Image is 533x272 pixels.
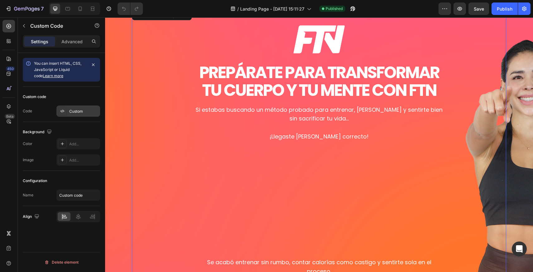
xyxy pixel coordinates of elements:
[118,2,143,15] div: Undo/Redo
[41,5,44,12] p: 7
[69,141,99,147] div: Add...
[30,22,83,30] p: Custom Code
[497,6,512,12] div: Publish
[23,94,46,100] div: Custom code
[23,108,32,114] div: Code
[23,141,32,147] div: Color
[89,241,339,259] p: Se acabó entrenar sin rumbo, contar calorías como castigo y sentirte sola en el proceso.
[43,73,63,78] a: Learn more
[23,128,53,136] div: Background
[2,2,46,15] button: 7
[23,213,41,221] div: Align
[23,257,100,267] button: Delete element
[31,38,48,45] p: Settings
[237,6,239,12] span: /
[69,157,99,163] div: Add...
[23,157,34,163] div: Image
[34,61,81,78] span: You can insert HTML, CSS, JavaScript or Liquid code
[23,192,33,198] div: Name
[492,2,518,15] button: Publish
[326,6,343,12] span: Published
[23,178,47,184] div: Configuration
[105,17,533,272] iframe: Design area
[512,242,527,256] div: Open Intercom Messenger
[44,259,79,266] div: Delete element
[5,114,15,119] div: Beta
[468,2,489,15] button: Save
[474,6,484,12] span: Save
[69,109,99,114] div: Custom
[127,133,301,231] iframe: Video FTN
[240,6,304,12] span: Landing Page - [DATE] 15:11:27
[61,38,83,45] p: Advanced
[6,66,15,71] div: 450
